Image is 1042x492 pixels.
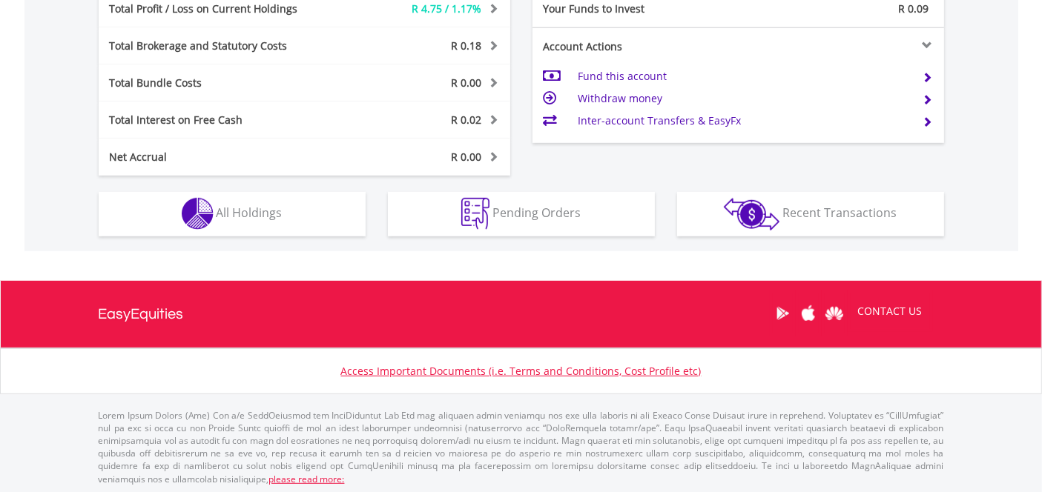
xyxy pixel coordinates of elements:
[578,65,911,87] td: Fund this account
[99,1,339,16] div: Total Profit / Loss on Current Holdings
[217,205,283,221] span: All Holdings
[532,39,739,54] div: Account Actions
[388,192,655,236] button: Pending Orders
[99,192,366,236] button: All Holdings
[724,198,779,230] img: transactions-zar-wht.png
[99,150,339,164] div: Net Accrual
[341,364,702,378] a: Access Important Documents (i.e. Terms and Conditions, Cost Profile etc)
[782,205,897,221] span: Recent Transactions
[99,113,339,127] div: Total Interest on Free Cash
[578,110,911,132] td: Inter-account Transfers & EasyFx
[452,113,482,127] span: R 0.02
[677,192,944,236] button: Recent Transactions
[578,87,911,110] td: Withdraw money
[99,409,944,485] p: Lorem Ipsum Dolors (Ame) Con a/e SeddOeiusmod tem InciDiduntut Lab Etd mag aliquaen admin veniamq...
[796,290,822,336] a: Apple
[452,150,482,164] span: R 0.00
[412,1,482,16] span: R 4.75 / 1.17%
[770,290,796,336] a: Google Play
[822,290,848,336] a: Huawei
[461,198,489,230] img: pending_instructions-wht.png
[848,290,933,332] a: CONTACT US
[99,76,339,90] div: Total Bundle Costs
[269,473,345,485] a: please read more:
[99,281,184,348] a: EasyEquities
[532,1,739,16] div: Your Funds to Invest
[452,39,482,53] span: R 0.18
[99,39,339,53] div: Total Brokerage and Statutory Costs
[899,1,929,16] span: R 0.09
[452,76,482,90] span: R 0.00
[182,198,214,230] img: holdings-wht.png
[492,205,581,221] span: Pending Orders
